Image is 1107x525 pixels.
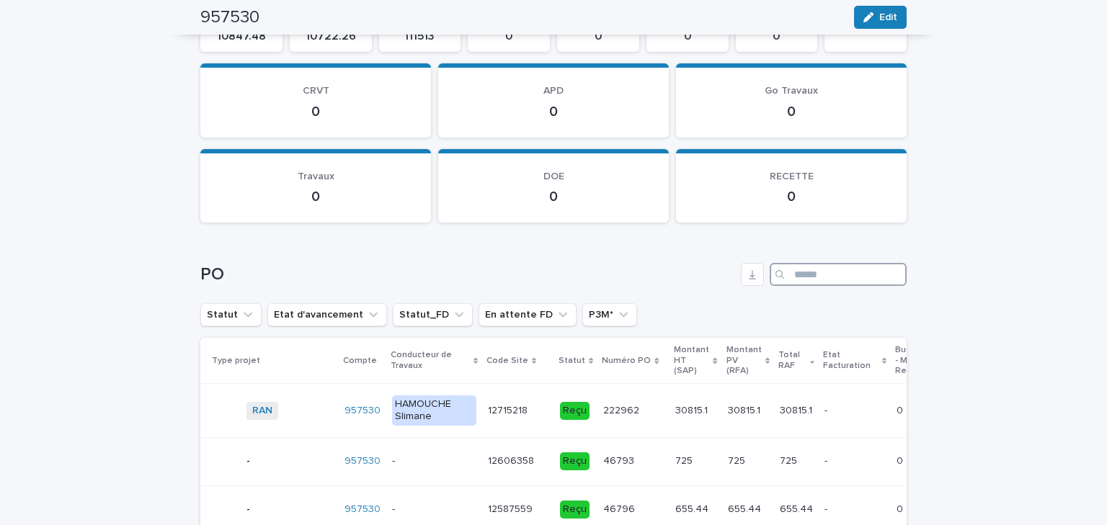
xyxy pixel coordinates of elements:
[344,455,381,467] a: 957530
[675,452,695,467] p: 725
[252,405,272,417] a: RAN
[823,347,879,374] p: Etat Facturation
[897,501,906,516] p: 0
[780,452,800,467] p: 725
[780,501,816,516] p: 655.44
[566,30,631,43] p: 0
[343,353,377,369] p: Compte
[298,171,334,181] span: Travaux
[488,501,535,516] p: 12587559
[486,353,528,369] p: Code Site
[675,402,711,417] p: 30815.1
[391,347,470,374] p: Conducteur de Travaux
[770,263,907,286] input: Search
[543,171,564,181] span: DOE
[693,103,889,120] p: 0
[560,501,590,519] div: Reçu
[824,402,830,417] p: -
[246,455,250,467] p: -
[895,342,928,379] p: Budget - MOE - Restant
[344,405,381,417] a: 957530
[675,501,711,516] p: 655.44
[200,303,262,326] button: Statut
[770,171,814,181] span: RECETTE
[674,342,709,379] p: Montant HT (SAP)
[824,452,830,467] p: -
[897,452,906,467] p: 0
[344,503,381,516] a: 957530
[393,303,473,326] button: Statut_FD
[854,6,907,29] button: Edit
[897,402,906,417] p: 0
[488,402,530,417] p: 12715218
[200,264,735,285] h1: PO
[728,402,763,417] p: 30815.1
[602,353,651,369] p: Numéro PO
[559,353,585,369] p: Statut
[209,30,274,43] p: 10847.48
[560,452,590,470] div: Reçu
[728,501,764,516] p: 655.44
[780,402,815,417] p: 30815.1
[879,12,897,22] span: Edit
[455,188,652,205] p: 0
[218,103,414,120] p: 0
[476,30,541,43] p: 0
[212,353,260,369] p: Type projet
[603,452,637,467] p: 46793
[778,347,806,374] p: Total RAF
[543,86,564,96] span: APD
[655,30,720,43] p: 0
[479,303,577,326] button: En attente FD
[298,30,363,43] p: 10722.26
[200,7,259,28] h2: 957530
[392,455,476,467] p: -
[392,395,476,426] div: HAMOUCHE Slimane
[693,188,889,205] p: 0
[246,503,250,516] p: -
[392,503,476,516] p: -
[603,402,642,417] p: 222962
[267,303,387,326] button: Etat d'avancement
[603,501,638,516] p: 46796
[388,30,453,43] p: 111513
[744,30,809,43] p: 0
[218,188,414,205] p: 0
[560,402,590,420] div: Reçu
[726,342,762,379] p: Montant PV (RFA)
[455,103,652,120] p: 0
[765,86,818,96] span: Go Travaux
[488,452,537,467] p: 12606358
[824,501,830,516] p: -
[303,86,329,96] span: CRVT
[728,452,748,467] p: 725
